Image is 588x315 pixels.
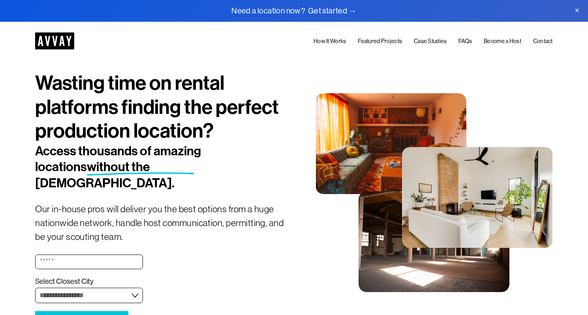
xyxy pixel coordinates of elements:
[35,143,251,191] h2: Access thousands of amazing locations
[35,159,175,191] span: without the [DEMOGRAPHIC_DATA].
[314,37,346,47] a: How It Works
[35,288,143,303] select: Select Closest City
[458,37,472,47] a: FAQs
[358,37,402,47] a: Featured Projects
[35,202,294,244] p: Our in-house pros will deliver you the best options from a huge nationwide network, handle host c...
[35,32,74,49] img: AVVAY - The First Nationwide Location Scouting Co.
[533,37,553,47] a: Contact
[35,277,94,286] span: Select Closest City
[484,37,521,47] a: Become a Host
[35,71,294,143] h1: Wasting time on rental platforms finding the perfect production location?
[414,37,447,47] a: Case Studies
